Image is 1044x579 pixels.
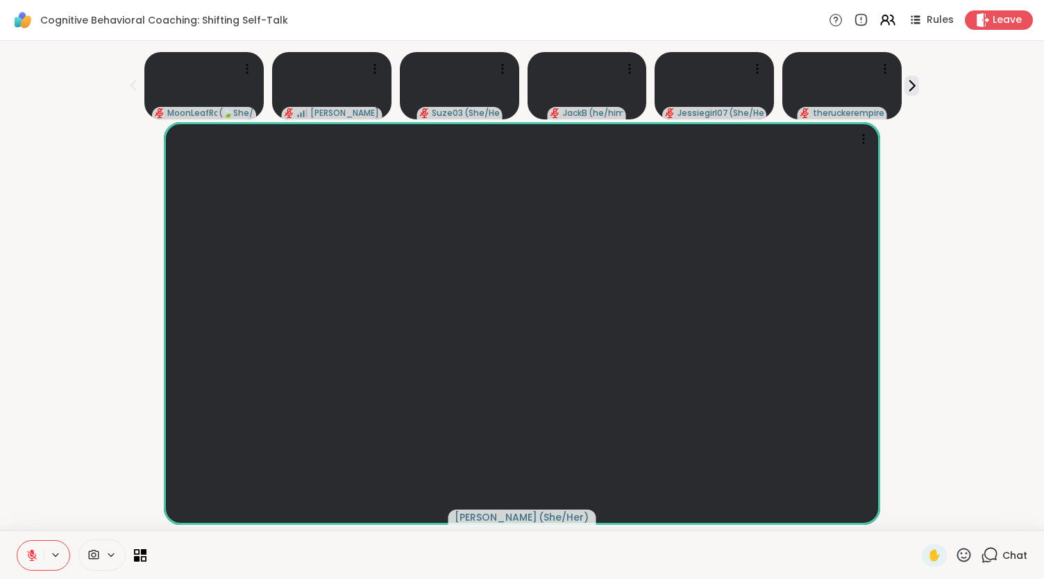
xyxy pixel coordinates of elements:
span: ( She/Her ) [539,510,589,524]
span: audio-muted [155,108,165,118]
span: audio-muted [665,108,675,118]
span: audio-muted [284,108,294,118]
span: theruckerempire [813,108,884,119]
span: audio-muted [419,108,429,118]
span: ( She/Her ) [729,108,764,119]
span: Rules [927,13,954,27]
span: Suze03 [432,108,463,119]
span: audio-muted [550,108,560,118]
span: Jessiegirl0719 [677,108,727,119]
span: Leave [993,13,1022,27]
span: MoonLeafRaQuel [167,108,217,119]
span: ( 🍃She/Her🍃 ) [219,108,253,119]
span: Chat [1002,548,1027,562]
span: ( She/Her ) [464,108,499,119]
span: [PERSON_NAME] [310,108,379,119]
span: [PERSON_NAME] [455,510,537,524]
span: audio-muted [800,108,810,118]
span: ( he/him ) [589,108,623,119]
span: JackB [563,108,587,119]
span: Cognitive Behavioral Coaching: Shifting Self-Talk [40,13,288,27]
img: ShareWell Logomark [11,8,35,32]
span: ✋ [927,547,941,564]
